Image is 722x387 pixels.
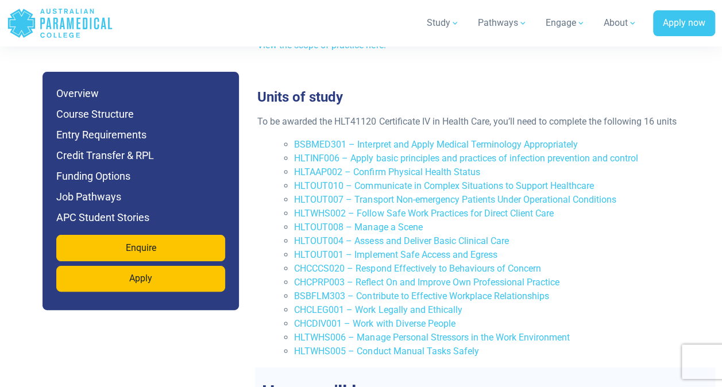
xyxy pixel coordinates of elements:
[294,222,422,233] a: HLTOUT008 – Manage a Scene
[653,10,715,37] a: Apply now
[257,40,385,51] a: View the scope of practice here.
[294,167,480,177] a: HLTAAP002 – Confirm Physical Health Status
[294,249,497,260] a: HLTOUT001 – Implement Safe Access and Egress
[294,180,593,191] a: HLTOUT010 – Communicate in Complex Situations to Support Healthcare
[294,153,638,164] a: HLTINF006 – Apply basic principles and practices of infection prevention and control
[294,332,569,343] a: HLTWHS006 – Manage Personal Stressors in the Work Environment
[257,115,704,129] p: To be awarded the HLT41120 Certificate IV in Health Care, you’ll need to complete the following 1...
[294,318,455,329] a: CHCDIV001 – Work with Diverse People
[597,7,644,39] a: About
[294,208,553,219] a: HLTWHS002 – Follow Safe Work Practices for Direct Client Care
[294,263,540,274] a: CHCCCS020 – Respond Effectively to Behaviours of Concern
[539,7,592,39] a: Engage
[294,194,616,205] a: HLTOUT007 – Transport Non-emergency Patients Under Operational Conditions
[7,5,113,42] a: Australian Paramedical College
[294,304,462,315] a: CHCLEG001 – Work Legally and Ethically
[471,7,534,39] a: Pathways
[420,7,466,39] a: Study
[250,89,711,106] h3: Units of study
[294,277,559,288] a: CHCPRP003 – Reflect On and Improve Own Professional Practice
[294,139,577,150] a: BSBMED301 – Interpret and Apply Medical Terminology Appropriately
[294,346,478,357] a: HLTWHS005 – Conduct Manual Tasks Safely
[294,291,549,301] a: BSBFLM303 – Contribute to Effective Workplace Relationships
[294,235,508,246] a: HLTOUT004 – Assess and Deliver Basic Clinical Care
